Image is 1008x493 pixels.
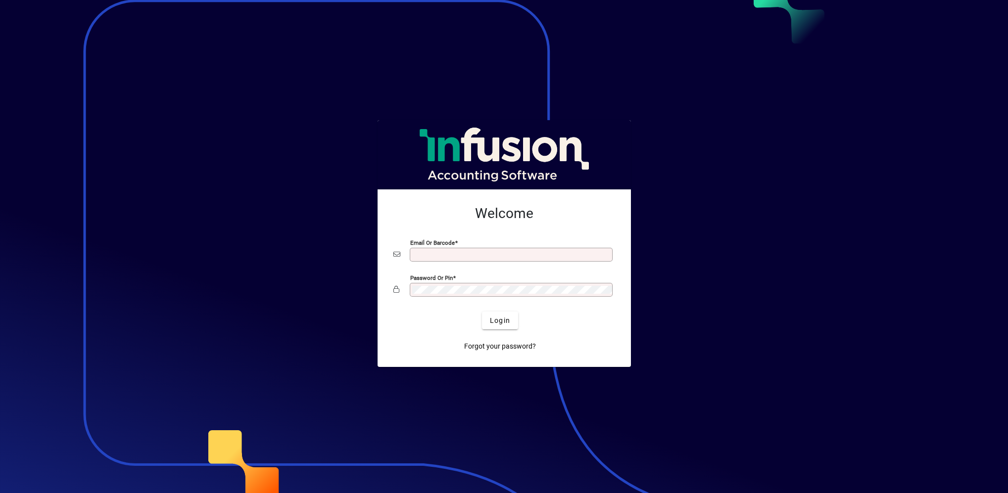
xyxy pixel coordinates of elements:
[464,341,536,352] span: Forgot your password?
[460,337,540,355] a: Forgot your password?
[410,274,453,281] mat-label: Password or Pin
[482,312,518,329] button: Login
[410,239,455,246] mat-label: Email or Barcode
[490,315,510,326] span: Login
[393,205,615,222] h2: Welcome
